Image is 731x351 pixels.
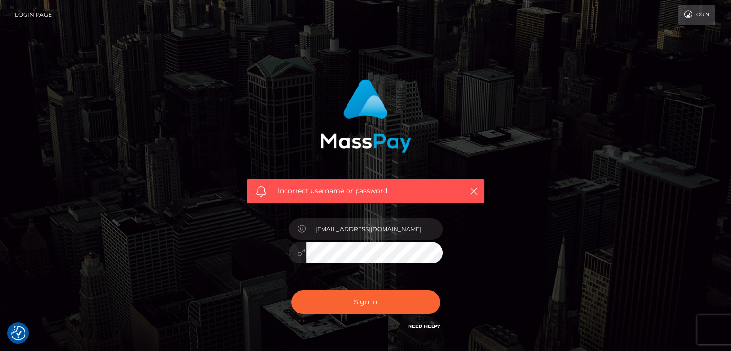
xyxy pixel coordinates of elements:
[11,326,25,340] button: Consent Preferences
[678,5,715,25] a: Login
[278,186,453,196] span: Incorrect username or password.
[291,290,440,314] button: Sign in
[306,218,443,240] input: Username...
[11,326,25,340] img: Revisit consent button
[15,5,52,25] a: Login Page
[408,323,440,329] a: Need Help?
[320,79,411,153] img: MassPay Login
